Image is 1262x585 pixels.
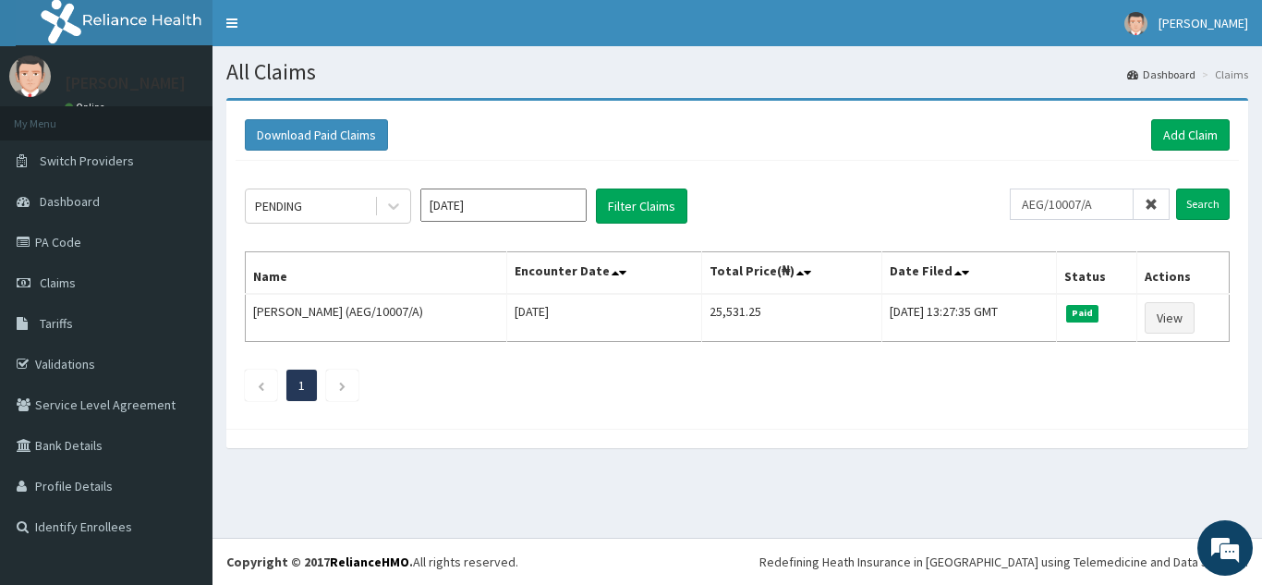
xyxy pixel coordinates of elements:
[506,294,701,342] td: [DATE]
[1159,15,1248,31] span: [PERSON_NAME]
[701,252,882,295] th: Total Price(₦)
[1197,67,1248,82] li: Claims
[1145,302,1195,334] a: View
[1066,305,1099,322] span: Paid
[65,75,186,91] p: [PERSON_NAME]
[303,9,347,54] div: Minimize live chat window
[255,197,302,215] div: PENDING
[1137,252,1230,295] th: Actions
[40,274,76,291] span: Claims
[506,252,701,295] th: Encounter Date
[107,175,255,361] span: We're online!
[1127,67,1195,82] a: Dashboard
[245,119,388,151] button: Download Paid Claims
[212,538,1262,585] footer: All rights reserved.
[701,294,882,342] td: 25,531.25
[882,252,1057,295] th: Date Filed
[96,104,310,128] div: Chat with us now
[596,189,687,224] button: Filter Claims
[40,315,73,332] span: Tariffs
[298,377,305,394] a: Page 1 is your current page
[9,389,352,454] textarea: Type your message and hit 'Enter'
[9,55,51,97] img: User Image
[226,554,413,570] strong: Copyright © 2017 .
[882,294,1057,342] td: [DATE] 13:27:35 GMT
[1056,252,1136,295] th: Status
[34,92,75,139] img: d_794563401_company_1708531726252_794563401
[226,60,1248,84] h1: All Claims
[420,189,587,222] input: Select Month and Year
[338,377,346,394] a: Next page
[257,377,265,394] a: Previous page
[40,193,100,210] span: Dashboard
[759,553,1248,571] div: Redefining Heath Insurance in [GEOGRAPHIC_DATA] using Telemedicine and Data Science!
[246,294,507,342] td: [PERSON_NAME] (AEG/10007/A)
[1151,119,1230,151] a: Add Claim
[1176,189,1230,220] input: Search
[40,152,134,169] span: Switch Providers
[1010,189,1134,220] input: Search by HMO ID
[1124,12,1147,35] img: User Image
[330,554,409,570] a: RelianceHMO
[65,101,109,114] a: Online
[246,252,507,295] th: Name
